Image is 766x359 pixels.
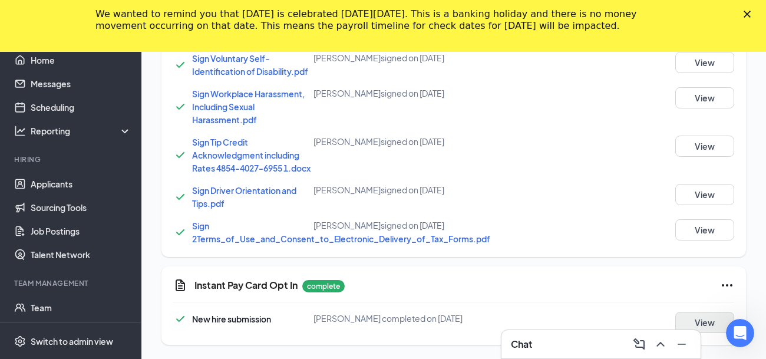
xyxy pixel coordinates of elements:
span: [PERSON_NAME] completed on [DATE] [313,313,463,324]
h5: Instant Pay Card Opt In [194,279,298,292]
button: View [675,136,734,157]
a: Sign Tip Credit Acknowledgment including Rates 4854-4027-6955 1.docx [192,137,311,173]
svg: Analysis [14,125,26,137]
a: Job Postings [31,219,131,243]
button: Minimize [672,335,691,354]
div: Hiring [14,154,129,164]
svg: ChevronUp [653,337,668,351]
a: Applicants [31,172,131,196]
svg: Checkmark [173,225,187,239]
button: View [675,219,734,241]
iframe: Intercom live chat [726,319,754,347]
div: [PERSON_NAME] signed on [DATE] [313,184,500,196]
button: ComposeMessage [630,335,649,354]
svg: Checkmark [173,190,187,204]
div: [PERSON_NAME] signed on [DATE] [313,219,500,231]
svg: Ellipses [720,278,734,292]
svg: Checkmark [173,312,187,326]
svg: Checkmark [173,148,187,162]
div: We wanted to remind you that [DATE] is celebrated [DATE][DATE]. This is a banking holiday and the... [95,8,652,32]
svg: ComposeMessage [632,337,646,351]
a: Sign Driver Orientation and Tips.pdf [192,185,296,209]
div: Close [744,11,755,18]
svg: Settings [14,335,26,347]
div: [PERSON_NAME] signed on [DATE] [313,136,500,147]
button: View [675,52,734,73]
p: complete [302,280,345,292]
button: ChevronUp [651,335,670,354]
a: Sourcing Tools [31,196,131,219]
button: View [675,312,734,333]
div: Switch to admin view [31,335,113,347]
div: [PERSON_NAME] signed on [DATE] [313,52,500,64]
a: Home [31,48,131,72]
a: Team [31,296,131,320]
h3: Chat [511,338,532,351]
div: Reporting [31,125,132,137]
svg: CustomFormIcon [173,278,187,292]
a: Scheduling [31,95,131,119]
div: [PERSON_NAME] signed on [DATE] [313,87,500,99]
div: Team Management [14,278,129,288]
a: Sign Workplace Harassment, Including Sexual Harassment.pdf [192,88,305,125]
a: Sign 2Terms_of_Use_and_Consent_to_Electronic_Delivery_of_Tax_Forms.pdf [192,220,490,244]
a: Sign Voluntary Self-Identification of Disability.pdf [192,53,308,77]
svg: Checkmark [173,58,187,72]
button: View [675,184,734,205]
svg: Minimize [675,337,689,351]
button: View [675,87,734,108]
span: New hire submission [192,314,271,324]
a: Messages [31,72,131,95]
svg: Checkmark [173,100,187,114]
a: E-Verify [31,320,131,343]
a: Talent Network [31,243,131,266]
